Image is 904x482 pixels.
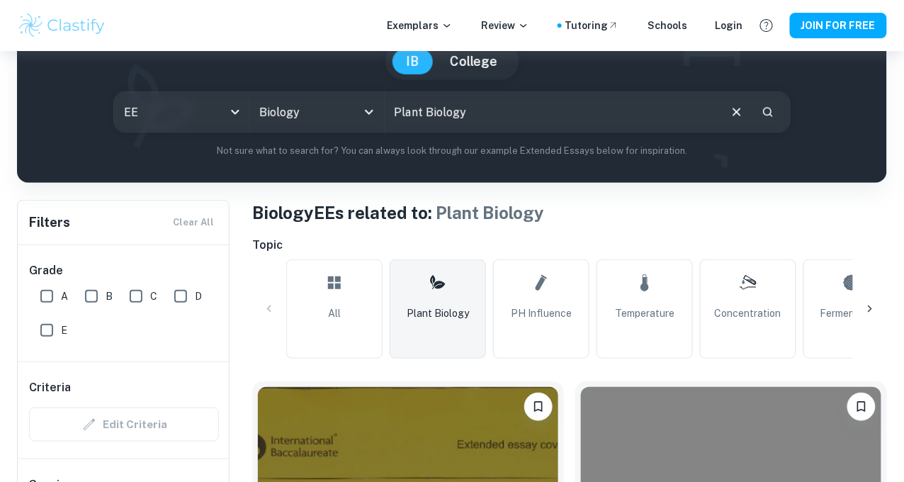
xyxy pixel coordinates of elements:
input: E.g. photosynthesis, coffee and protein, HDI and diabetes... [385,92,718,132]
span: Fermentation [820,306,883,321]
button: Help and Feedback [755,13,779,38]
a: Schools [648,18,687,33]
button: Please log in to bookmark exemplars [847,393,876,421]
button: Please log in to bookmark exemplars [524,393,553,421]
span: B [106,288,113,304]
img: Clastify logo [17,11,107,40]
button: JOIN FOR FREE [790,13,887,38]
span: D [195,288,202,304]
span: E [61,323,67,338]
span: A [61,288,68,304]
button: Search [756,100,780,124]
button: Clear [723,99,750,125]
p: Exemplars [387,18,453,33]
div: Criteria filters are unavailable when searching by topic [29,408,219,442]
h6: Criteria [29,379,71,396]
div: EE [114,92,249,132]
a: Login [716,18,743,33]
button: Open [359,102,379,122]
h6: Grade [29,262,219,279]
h6: Topic [252,237,887,254]
button: College [436,49,512,74]
button: IB [392,49,434,74]
span: Plant Biology [407,306,469,321]
span: Concentration [715,306,781,321]
span: Plant Biology [436,203,544,223]
span: Temperature [615,306,674,321]
span: All [328,306,341,321]
span: C [150,288,157,304]
h1: Biology EEs related to: [252,200,887,225]
p: Not sure what to search for? You can always look through our example Extended Essays below for in... [28,144,876,158]
a: Tutoring [565,18,619,33]
h6: Filters [29,213,70,232]
span: pH Influence [511,306,572,321]
p: Review [481,18,529,33]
